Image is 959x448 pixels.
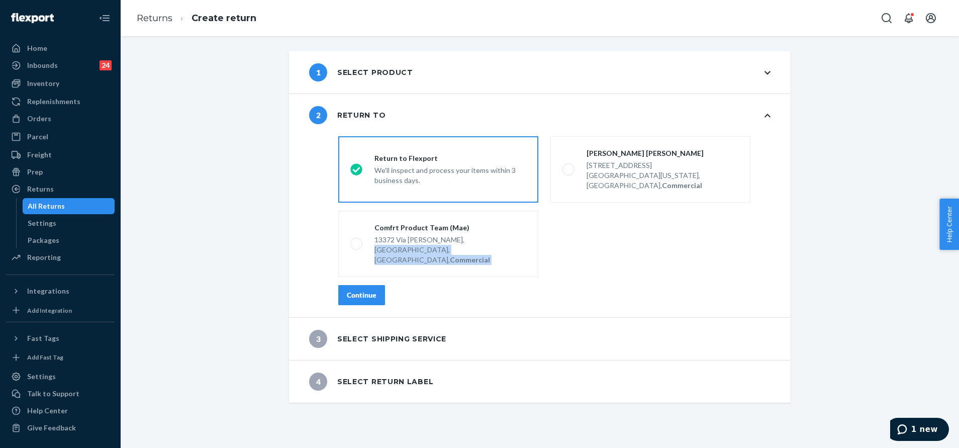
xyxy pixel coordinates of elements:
[27,60,58,70] div: Inbounds
[309,106,327,124] span: 2
[347,290,376,300] div: Continue
[27,43,47,53] div: Home
[129,4,264,33] ol: breadcrumbs
[921,8,941,28] button: Open account menu
[94,8,115,28] button: Close Navigation
[23,232,115,248] a: Packages
[27,97,80,107] div: Replenishments
[27,389,79,399] div: Talk to Support
[374,153,526,163] div: Return to Flexport
[27,306,72,315] div: Add Integration
[6,350,115,365] a: Add Fast Tag
[890,418,949,443] iframe: Opens a widget where you can chat to one of our agents
[939,199,959,250] button: Help Center
[6,403,115,419] a: Help Center
[27,252,61,262] div: Reporting
[6,57,115,73] a: Inbounds24
[6,386,115,402] button: Talk to Support
[11,13,54,23] img: Flexport logo
[309,330,327,348] span: 3
[6,129,115,145] a: Parcel
[6,75,115,92] a: Inventory
[587,148,738,158] div: [PERSON_NAME] [PERSON_NAME]
[587,160,738,170] div: [STREET_ADDRESS]
[27,333,59,343] div: Fast Tags
[27,286,69,296] div: Integrations
[27,184,54,194] div: Returns
[6,181,115,197] a: Returns
[6,40,115,56] a: Home
[309,373,327,391] span: 4
[23,198,115,214] a: All Returns
[6,147,115,163] a: Freight
[6,303,115,318] a: Add Integration
[374,163,526,186] div: We'll inspect and process your items within 3 business days.
[6,164,115,180] a: Prep
[450,255,490,264] strong: Commercial
[27,132,48,142] div: Parcel
[6,111,115,127] a: Orders
[100,60,112,70] div: 24
[6,369,115,385] a: Settings
[6,283,115,299] button: Integrations
[309,373,433,391] div: Select return label
[309,63,413,81] div: Select product
[877,8,897,28] button: Open Search Box
[27,406,68,416] div: Help Center
[309,330,446,348] div: Select shipping service
[27,114,51,124] div: Orders
[374,223,526,233] div: Comfrt Product Team (Mae)
[6,330,115,346] button: Fast Tags
[6,249,115,265] a: Reporting
[23,215,115,231] a: Settings
[899,8,919,28] button: Open notifications
[662,181,702,190] strong: Commercial
[28,201,65,211] div: All Returns
[27,150,52,160] div: Freight
[137,13,172,24] a: Returns
[28,235,59,245] div: Packages
[27,78,59,88] div: Inventory
[27,353,63,362] div: Add Fast Tag
[309,106,386,124] div: Return to
[587,170,738,191] div: [GEOGRAPHIC_DATA][US_STATE], [GEOGRAPHIC_DATA],
[6,94,115,110] a: Replenishments
[27,423,76,433] div: Give Feedback
[6,420,115,436] button: Give Feedback
[27,372,56,382] div: Settings
[338,285,385,305] button: Continue
[374,245,526,265] div: [GEOGRAPHIC_DATA], [GEOGRAPHIC_DATA],
[374,235,526,245] div: 13372 Via [PERSON_NAME],
[309,63,327,81] span: 1
[27,167,43,177] div: Prep
[191,13,256,24] a: Create return
[28,218,56,228] div: Settings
